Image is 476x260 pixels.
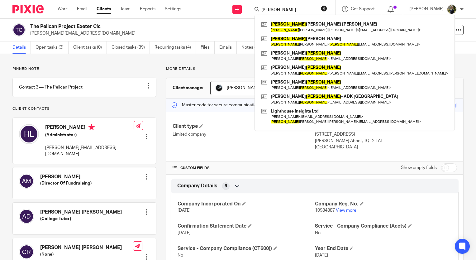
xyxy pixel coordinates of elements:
[178,201,315,207] h4: Company Incorporated On
[315,223,452,229] h4: Service - Company Compliance (Accts)
[447,4,457,14] img: ACCOUNTING4EVERYTHING-9.jpg
[19,174,34,189] img: svg%3E
[73,41,107,54] a: Client tasks (0)
[215,84,223,92] img: 1000002122.jpg
[351,7,375,11] span: Get Support
[58,6,68,12] a: Work
[12,5,44,13] img: Pixie
[321,5,327,12] button: Clear
[30,30,379,36] p: [PERSON_NAME][EMAIL_ADDRESS][DOMAIN_NAME]
[409,6,444,12] p: [PERSON_NAME]
[88,124,95,130] i: Primary
[336,208,356,213] a: View more
[45,124,134,132] h4: [PERSON_NAME]
[40,216,122,222] h5: (College Tutor)
[177,183,217,189] span: Company Details
[178,223,315,229] h4: Confirmation Statement Date
[315,201,452,207] h4: Company Reg. No.
[97,6,111,12] a: Clients
[261,7,317,13] input: Search
[12,106,156,111] p: Client contacts
[315,144,457,150] p: [GEOGRAPHIC_DATA]
[178,253,183,258] span: No
[315,138,457,144] p: [PERSON_NAME] Abbot, TQ12 1AL
[40,244,133,251] h4: [PERSON_NAME] [PERSON_NAME]
[77,6,87,12] a: Email
[241,41,264,54] a: Notes (1)
[171,102,278,108] p: Master code for secure communications and files
[315,208,335,213] span: 10984887
[165,6,181,12] a: Settings
[12,66,156,71] p: Pinned note
[30,23,309,30] h2: The Pelican Project Exeter Cic
[166,66,464,71] p: More details
[12,41,31,54] a: Details
[40,251,133,258] h5: (None)
[12,23,26,36] img: svg%3E
[140,6,155,12] a: Reports
[178,231,191,235] span: [DATE]
[112,41,150,54] a: Closed tasks (39)
[315,131,457,137] p: [STREET_ADDRESS]
[173,166,315,171] h4: CUSTOM FIELDS
[173,85,204,91] h3: Client manager
[315,253,328,258] span: [DATE]
[173,131,315,137] p: Limited company
[173,123,315,130] h4: Client type
[40,180,92,186] h5: (Director Of Fundraising)
[40,174,92,180] h4: [PERSON_NAME]
[219,41,237,54] a: Emails
[401,165,437,171] label: Show empty fields
[19,124,39,144] img: svg%3E
[227,86,261,90] span: [PERSON_NAME]
[225,183,227,189] span: 9
[36,41,69,54] a: Open tasks (3)
[45,145,134,157] p: [PERSON_NAME][EMAIL_ADDRESS][DOMAIN_NAME]
[155,41,196,54] a: Recurring tasks (4)
[45,132,134,138] h5: (Administrator)
[19,244,34,259] img: svg%3E
[315,245,452,252] h4: Year End Date
[315,231,321,235] span: No
[120,6,131,12] a: Team
[178,245,315,252] h4: Service - Company Compliance (CT600))
[201,41,215,54] a: Files
[178,208,191,213] span: [DATE]
[19,209,34,224] img: svg%3E
[40,209,122,215] h4: [PERSON_NAME] [PERSON_NAME]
